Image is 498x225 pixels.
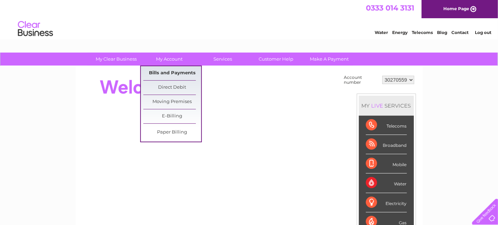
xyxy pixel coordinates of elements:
[366,154,407,173] div: Mobile
[412,30,433,35] a: Telecoms
[366,116,407,135] div: Telecoms
[143,125,201,139] a: Paper Billing
[392,30,408,35] a: Energy
[143,95,201,109] a: Moving Premises
[18,18,53,40] img: logo.png
[143,66,201,80] a: Bills and Payments
[87,53,145,66] a: My Clear Business
[366,4,414,12] a: 0333 014 3131
[247,53,305,66] a: Customer Help
[143,109,201,123] a: E-Billing
[143,81,201,95] a: Direct Debit
[84,4,415,34] div: Clear Business is a trading name of Verastar Limited (registered in [GEOGRAPHIC_DATA] No. 3667643...
[366,173,407,193] div: Water
[342,73,381,87] td: Account number
[359,96,414,116] div: MY SERVICES
[141,53,198,66] a: My Account
[451,30,469,35] a: Contact
[194,53,252,66] a: Services
[375,30,388,35] a: Water
[475,30,491,35] a: Log out
[366,193,407,212] div: Electricity
[300,53,358,66] a: Make A Payment
[437,30,447,35] a: Blog
[366,135,407,154] div: Broadband
[370,102,385,109] div: LIVE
